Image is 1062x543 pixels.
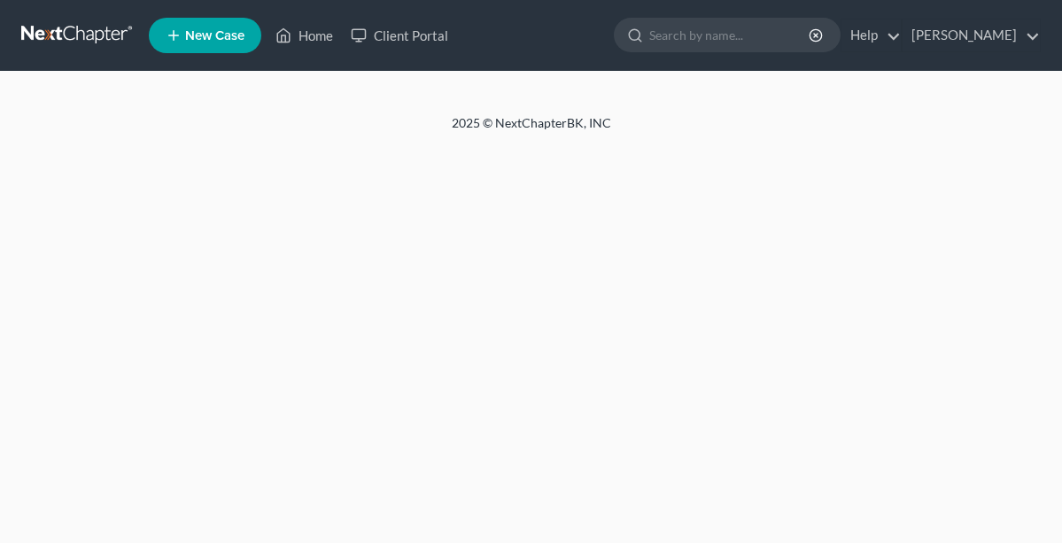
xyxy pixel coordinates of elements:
span: New Case [185,29,244,43]
a: [PERSON_NAME] [903,19,1040,51]
a: Client Portal [342,19,457,51]
input: Search by name... [649,19,811,51]
a: Help [841,19,901,51]
div: 2025 © NextChapterBK, INC [106,114,957,146]
a: Home [267,19,342,51]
